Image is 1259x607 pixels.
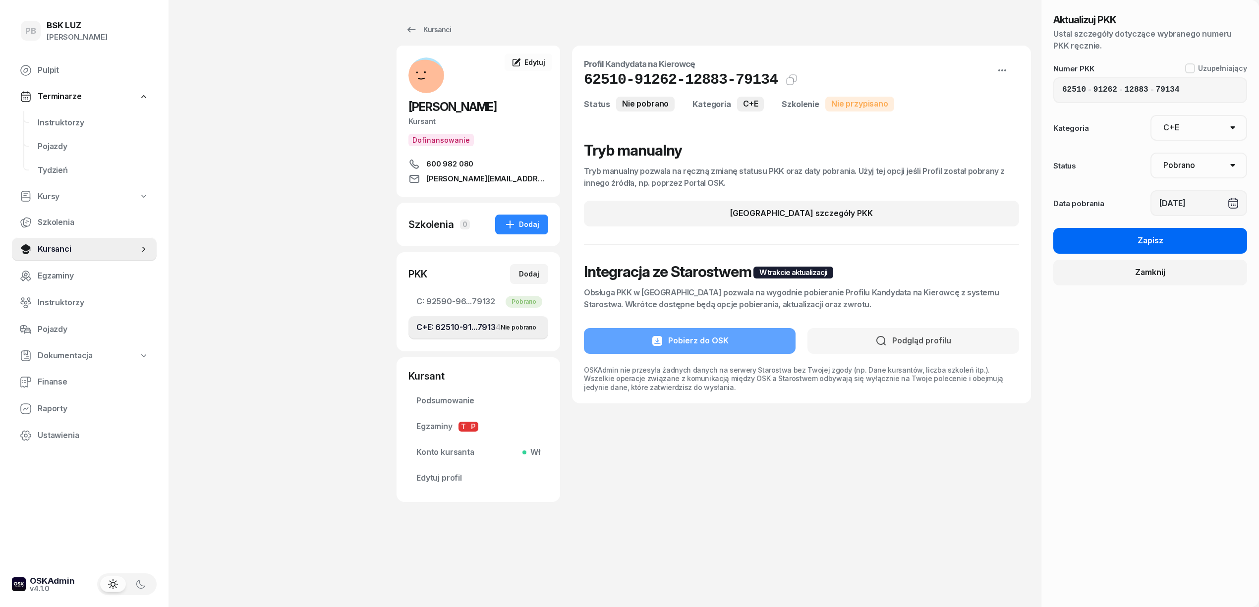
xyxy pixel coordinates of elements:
[584,263,1019,280] h1: Integracja ze Starostwem
[12,370,157,394] a: Finanse
[495,322,542,333] div: Nie pobrano
[12,264,157,288] a: Egzaminy
[584,286,1019,310] p: Obsługa PKK w [GEOGRAPHIC_DATA] pozwala na wygodnie pobieranie Profilu Kandydata na Kierowcę z sy...
[30,135,157,159] a: Pojazdy
[38,243,139,256] span: Kursanci
[416,472,540,485] span: Edytuj profil
[692,98,731,110] div: Kategoria
[526,446,540,459] span: Wł
[408,267,427,281] div: PKK
[584,165,1019,189] p: Tryb manualny pozwala na ręczną zmianę statusu PKK oraz daty pobrania. Użyj tej opcji jeśli Profi...
[38,190,59,203] span: Kursy
[495,215,548,234] button: Dodaj
[12,211,157,234] a: Szkolenia
[38,296,149,309] span: Instruktorzy
[38,429,149,442] span: Ustawienia
[12,344,157,367] a: Dokumentacja
[408,441,548,464] a: Konto kursantaWł
[506,296,542,308] div: Pobrano
[408,369,548,383] div: Kursant
[584,57,1019,71] h4: Profil Kandydata na Kierowcę
[524,58,545,66] span: Edytuj
[416,295,424,308] span: C:
[30,111,157,135] a: Instruktorzy
[458,422,468,432] span: T
[416,295,540,308] span: 92590-96...79132
[38,402,149,415] span: Raporty
[30,159,157,182] a: Tydzień
[510,264,548,284] button: Dodaj
[408,389,548,413] a: Podsumowanie
[753,267,833,278] div: W trakcie aktualizacji
[38,216,149,229] span: Szkolenia
[426,158,473,170] span: 600 982 080
[38,64,149,77] span: Pulpit
[12,318,157,341] a: Pojazdy
[47,21,108,30] div: BSK LUZ
[416,394,540,407] span: Podsumowanie
[12,237,157,261] a: Kursanci
[584,98,610,110] div: Status
[460,220,470,229] span: 0
[12,577,26,591] img: logo-xs-dark@2x.png
[38,323,149,336] span: Pojazdy
[408,134,474,146] button: Dofinansowanie
[405,24,451,36] div: Kursanci
[38,140,149,153] span: Pojazdy
[47,31,108,44] div: [PERSON_NAME]
[408,115,548,128] div: Kursant
[408,316,548,339] a: C+E:62510-91...79134Nie pobrano
[408,290,548,314] a: C:92590-96...79132Pobrano
[426,173,548,185] span: [PERSON_NAME][EMAIL_ADDRESS][DOMAIN_NAME]
[38,270,149,282] span: Egzaminy
[504,219,539,230] div: Dodaj
[12,397,157,421] a: Raporty
[408,466,548,490] a: Edytuj profil
[30,577,75,585] div: OSKAdmin
[584,366,1019,391] p: OSKAdmin nie przesyła żadnych danych na serwery Starostwa bez Twojej zgody (np. Dane kursantów, l...
[505,54,552,71] a: Edytuj
[38,116,149,129] span: Instruktorzy
[584,201,1019,226] button: [GEOGRAPHIC_DATA] szczegóły PKK
[616,97,675,111] div: Nie pobrano
[38,376,149,388] span: Finanse
[408,415,548,439] a: EgzaminyTP
[408,158,548,170] a: 600 982 080
[416,446,540,459] span: Konto kursanta
[25,27,36,35] span: PB
[12,58,157,82] a: Pulpit
[38,164,149,177] span: Tydzień
[584,141,1019,159] h1: Tryb manualny
[397,20,460,40] a: Kursanci
[408,218,454,231] div: Szkolenia
[416,321,540,334] span: 62510-91...79134
[519,268,539,280] div: Dodaj
[584,71,778,89] h1: 62510-91262-12883-79134
[12,291,157,315] a: Instruktorzy
[30,585,75,592] div: v4.1.0
[825,97,894,111] div: Nie przypisano
[12,85,157,108] a: Terminarze
[416,420,540,433] span: Egzaminy
[737,97,764,111] div: C+E
[408,100,497,114] span: [PERSON_NAME]
[38,90,81,103] span: Terminarze
[416,321,433,334] span: C+E:
[782,98,819,110] div: Szkolenie
[468,422,478,432] span: P
[730,207,873,220] div: [GEOGRAPHIC_DATA] szczegóły PKK
[12,185,157,208] a: Kursy
[12,424,157,447] a: Ustawienia
[408,173,548,185] a: [PERSON_NAME][EMAIL_ADDRESS][DOMAIN_NAME]
[38,349,93,362] span: Dokumentacja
